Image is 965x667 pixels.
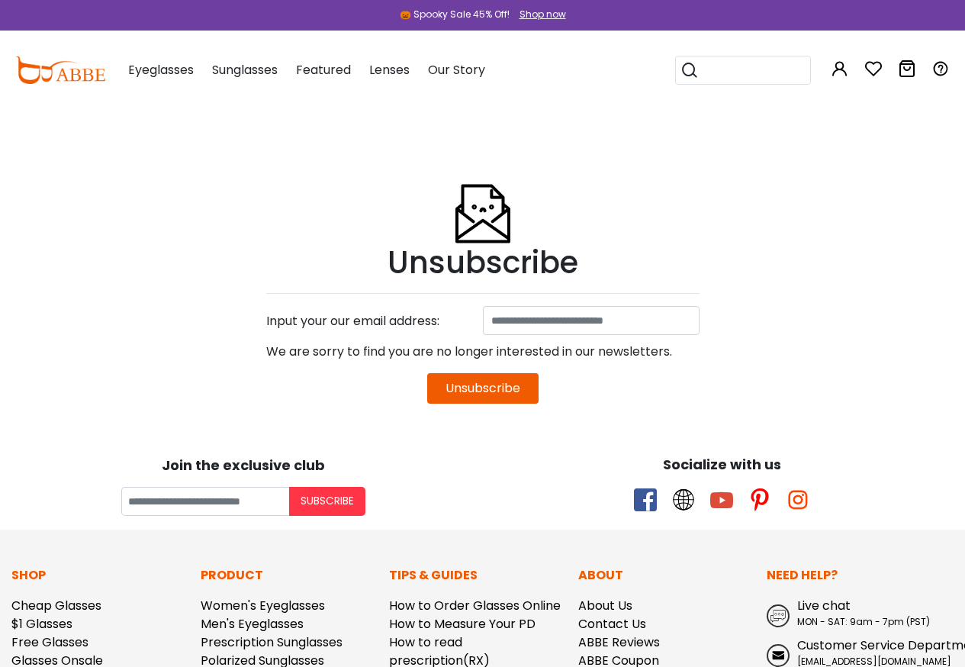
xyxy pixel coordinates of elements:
[11,566,185,585] p: Shop
[797,597,851,614] span: Live chat
[266,244,700,281] h1: Unsubscribe
[710,488,733,511] span: youtube
[427,373,539,404] button: Unsubscribe
[201,597,325,614] a: Women's Eyeglasses
[259,306,483,337] div: Input your our email address:
[11,597,101,614] a: Cheap Glasses
[634,488,657,511] span: facebook
[491,454,954,475] div: Socialize with us
[578,566,752,585] p: About
[578,597,632,614] a: About Us
[428,61,485,79] span: Our Story
[201,566,375,585] p: Product
[296,61,351,79] span: Featured
[578,615,646,633] a: Contact Us
[11,633,88,651] a: Free Glasses
[121,487,289,516] input: Your email
[369,61,410,79] span: Lenses
[519,8,566,21] div: Shop now
[767,597,954,629] a: Live chat MON - SAT: 9am - 7pm (PST)
[128,61,194,79] span: Eyeglasses
[786,488,809,511] span: instagram
[389,615,536,633] a: How to Measure Your PD
[212,61,278,79] span: Sunglasses
[201,633,343,651] a: Prescription Sunglasses
[266,337,700,367] div: We are sorry to find you are no longer interested in our newsletters.
[389,597,561,614] a: How to Order Glasses Online
[767,566,954,585] p: Need Help?
[400,8,510,21] div: 🎃 Spooky Sale 45% Off!
[15,56,105,84] img: abbeglasses.com
[452,147,513,244] img: Unsubscribe
[11,452,475,475] div: Join the exclusive club
[512,8,566,21] a: Shop now
[748,488,771,511] span: pinterest
[201,615,304,633] a: Men's Eyeglasses
[797,615,930,628] span: MON - SAT: 9am - 7pm (PST)
[289,487,365,516] button: Subscribe
[11,615,72,633] a: $1 Glasses
[578,633,660,651] a: ABBE Reviews
[389,566,563,585] p: Tips & Guides
[672,488,695,511] span: twitter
